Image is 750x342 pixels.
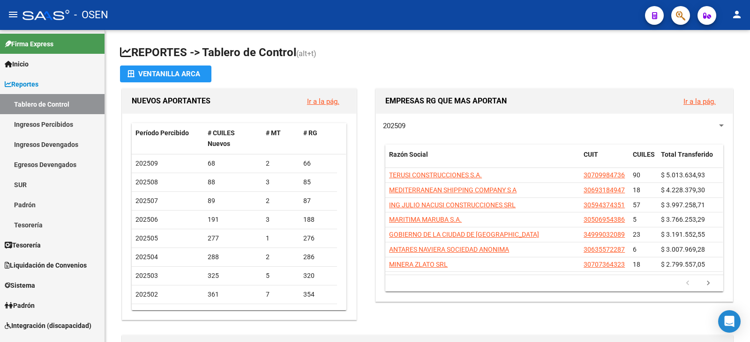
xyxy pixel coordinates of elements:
[633,186,640,194] span: 18
[5,39,53,49] span: Firma Express
[135,272,158,279] span: 202503
[262,123,300,154] datatable-header-cell: # MT
[699,278,717,289] a: go to next page
[266,308,296,319] div: 8
[385,96,507,105] span: EMPRESAS RG QUE MAS APORTAN
[584,246,625,253] span: 30635572287
[661,186,705,194] span: $ 4.228.379,30
[633,246,637,253] span: 6
[135,253,158,261] span: 202504
[266,196,296,206] div: 2
[300,93,347,110] button: Ir a la pág.
[208,177,258,188] div: 88
[389,151,428,158] span: Razón Social
[208,270,258,281] div: 325
[389,171,482,179] span: TERUSI CONSTRUCCIONES S.A.
[661,261,705,268] span: $ 2.799.557,05
[661,201,705,209] span: $ 3.997.258,71
[5,320,91,331] span: Integración (discapacidad)
[135,160,158,167] span: 202509
[661,231,705,238] span: $ 3.191.552,55
[633,151,655,158] span: CUILES
[266,177,296,188] div: 3
[584,201,625,209] span: 30594374351
[208,289,258,300] div: 361
[584,216,625,223] span: 30506954386
[266,158,296,169] div: 2
[303,233,333,244] div: 276
[303,270,333,281] div: 320
[135,291,158,298] span: 202502
[657,145,723,175] datatable-header-cell: Total Transferido
[383,122,405,130] span: 202509
[679,278,697,289] a: go to previous page
[266,270,296,281] div: 5
[208,158,258,169] div: 68
[296,49,316,58] span: (alt+t)
[266,289,296,300] div: 7
[300,123,337,154] datatable-header-cell: # RG
[385,145,580,175] datatable-header-cell: Razón Social
[74,5,108,25] span: - OSEN
[132,123,204,154] datatable-header-cell: Período Percibido
[661,171,705,179] span: $ 5.013.634,93
[266,233,296,244] div: 1
[389,216,462,223] span: MARITIMA MARUBA S.A.
[629,145,657,175] datatable-header-cell: CUILES
[303,196,333,206] div: 87
[135,178,158,186] span: 202508
[266,252,296,262] div: 2
[303,308,333,319] div: 398
[5,280,35,291] span: Sistema
[5,300,35,311] span: Padrón
[718,310,741,333] div: Open Intercom Messenger
[584,261,625,268] span: 30707364323
[5,79,38,89] span: Reportes
[127,65,204,82] div: Ventanilla ARCA
[208,196,258,206] div: 89
[303,289,333,300] div: 354
[7,9,19,20] mat-icon: menu
[5,59,29,69] span: Inicio
[132,96,210,105] span: NUEVOS APORTANTES
[303,158,333,169] div: 66
[389,201,516,209] span: ING JULIO NACUSI CONSTRUCCIONES SRL
[303,252,333,262] div: 286
[120,45,735,61] h1: REPORTES -> Tablero de Control
[580,145,629,175] datatable-header-cell: CUIT
[208,129,235,147] span: # CUILES Nuevos
[135,129,189,137] span: Período Percibido
[584,231,625,238] span: 34999032089
[633,261,640,268] span: 18
[208,308,258,319] div: 406
[208,214,258,225] div: 191
[661,246,705,253] span: $ 3.007.969,28
[135,216,158,223] span: 202506
[303,129,317,137] span: # RG
[633,201,640,209] span: 57
[676,93,723,110] button: Ir a la pág.
[307,97,339,106] a: Ir a la pág.
[266,129,281,137] span: # MT
[120,65,211,82] button: Ventanilla ARCA
[584,171,625,179] span: 30709984736
[389,261,448,268] span: MINERA ZLATO SRL
[5,260,87,270] span: Liquidación de Convenios
[389,246,509,253] span: ANTARES NAVIERA SOCIEDAD ANONIMA
[303,214,333,225] div: 188
[633,216,637,223] span: 5
[5,240,41,250] span: Tesorería
[633,231,640,238] span: 23
[303,177,333,188] div: 85
[389,231,539,238] span: GOBIERNO DE LA CIUDAD DE [GEOGRAPHIC_DATA]
[135,197,158,204] span: 202507
[661,151,713,158] span: Total Transferido
[266,214,296,225] div: 3
[208,233,258,244] div: 277
[584,186,625,194] span: 30693184947
[731,9,742,20] mat-icon: person
[389,186,517,194] span: MEDITERRANEAN SHIPPING COMPANY S A
[661,216,705,223] span: $ 3.766.253,29
[204,123,262,154] datatable-header-cell: # CUILES Nuevos
[633,171,640,179] span: 90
